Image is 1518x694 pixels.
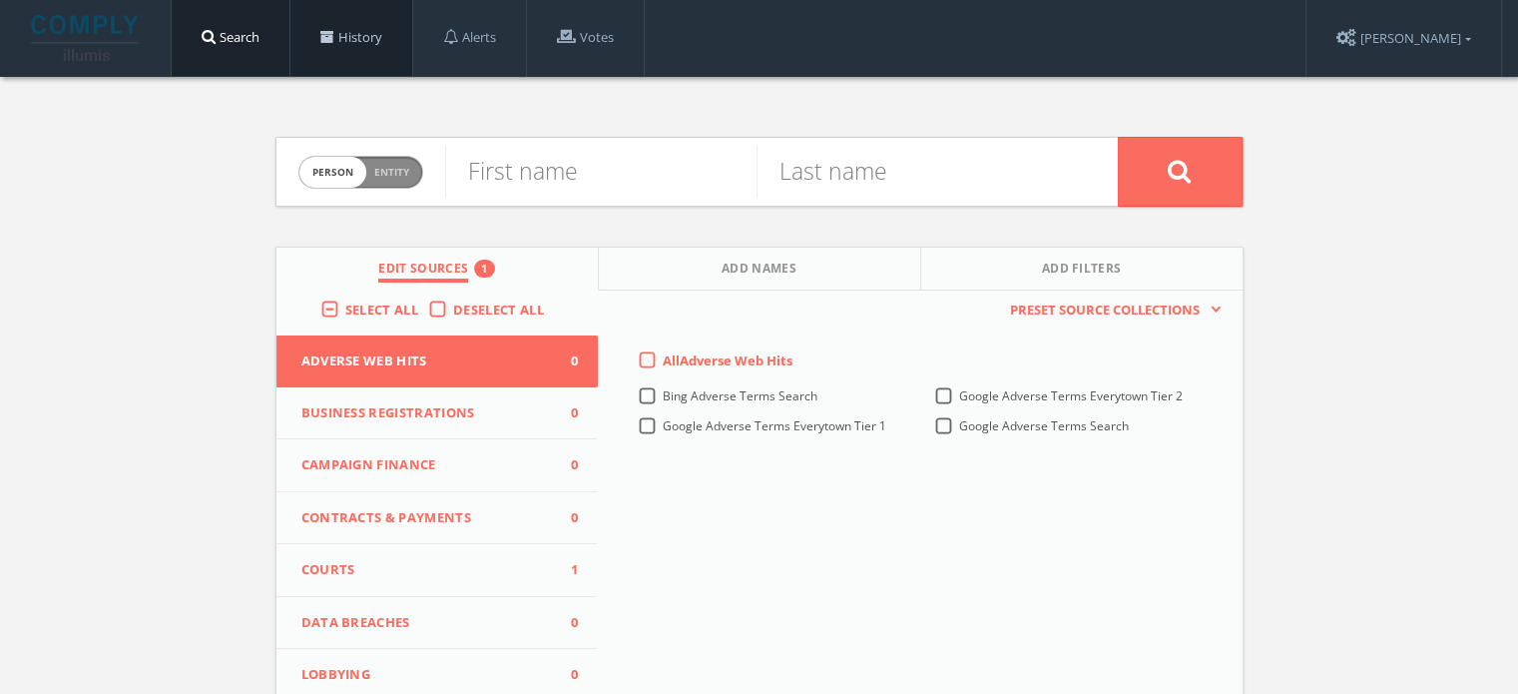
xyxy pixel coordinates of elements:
button: Add Names [599,248,921,291]
button: Adverse Web Hits0 [276,336,599,387]
button: Contracts & Payments0 [276,492,599,545]
span: Bing Adverse Terms Search [663,387,817,404]
span: Adverse Web Hits [301,351,549,371]
span: Add Names [722,260,796,283]
span: 0 [548,455,578,475]
button: Edit Sources1 [276,248,599,291]
button: Data Breaches0 [276,597,599,650]
span: Data Breaches [301,613,549,633]
span: Entity [374,165,409,180]
span: Preset Source Collections [1000,301,1210,321]
span: 1 [548,560,578,580]
span: 0 [548,665,578,685]
span: Google Adverse Terms Everytown Tier 1 [663,417,886,434]
span: Google Adverse Terms Search [959,417,1129,434]
span: Contracts & Payments [301,508,549,528]
span: Add Filters [1042,260,1122,283]
span: 0 [548,613,578,633]
img: illumis [31,15,143,61]
button: Courts1 [276,544,599,597]
button: Preset Source Collections [1000,301,1222,321]
span: Courts [301,560,549,580]
span: 0 [548,508,578,528]
span: Business Registrations [301,403,549,423]
button: Business Registrations0 [276,387,599,440]
span: Deselect All [453,301,544,319]
button: Add Filters [921,248,1243,291]
span: 0 [548,351,578,371]
span: person [299,157,366,188]
span: Campaign Finance [301,455,549,475]
div: 1 [474,260,494,278]
span: 0 [548,403,578,423]
span: Google Adverse Terms Everytown Tier 2 [959,387,1183,404]
span: Edit Sources [378,260,468,283]
span: Select All [345,301,418,319]
button: Campaign Finance0 [276,439,599,492]
span: Lobbying [301,665,549,685]
span: All Adverse Web Hits [663,351,792,369]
